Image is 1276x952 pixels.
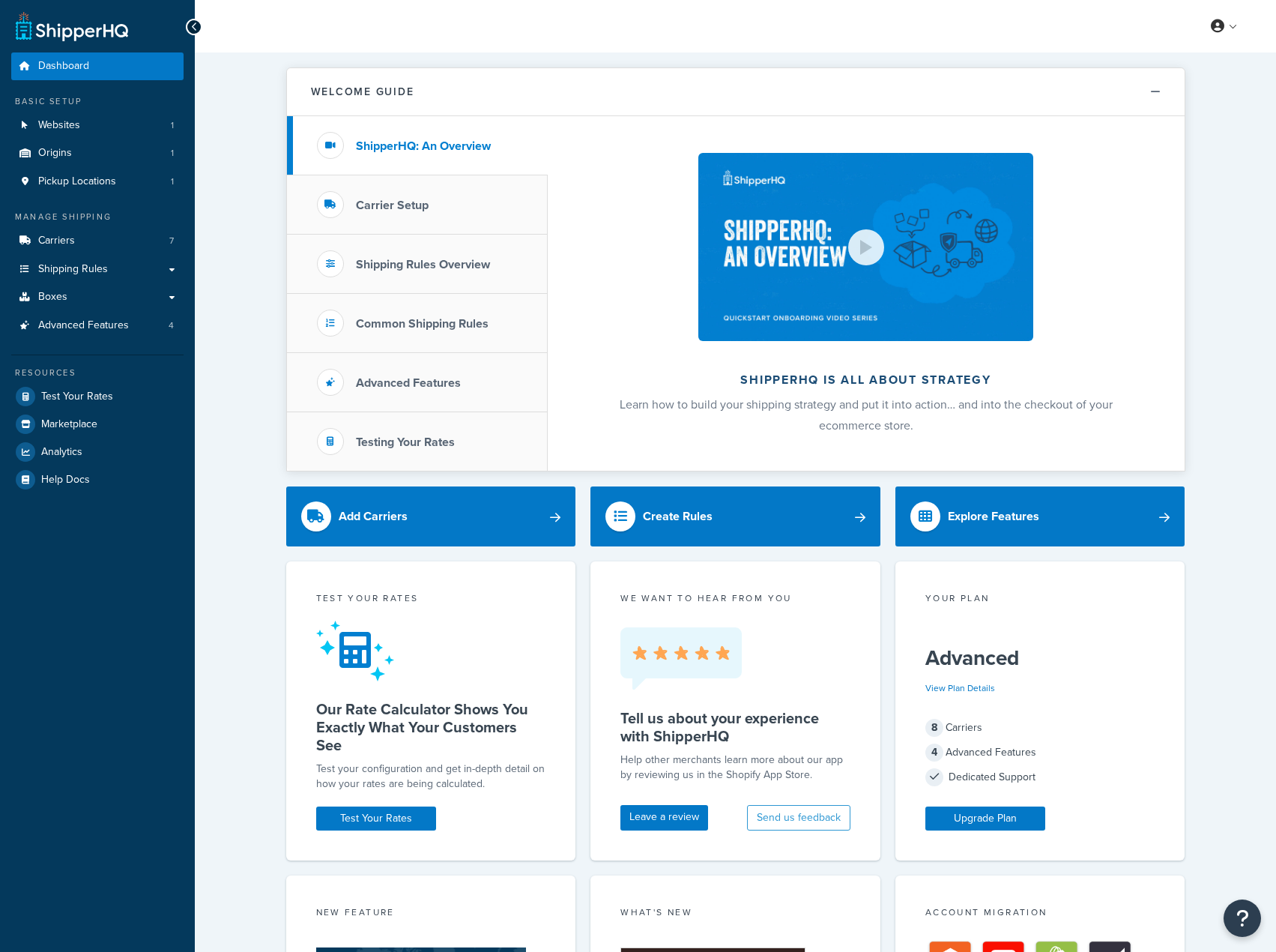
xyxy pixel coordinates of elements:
h3: Advanced Features [356,376,461,390]
h2: ShipperHQ is all about strategy [587,373,1145,387]
a: Analytics [11,439,184,466]
p: we want to hear from you [620,591,850,605]
li: Carriers [11,227,184,255]
div: Basic Setup [11,95,184,108]
div: Test your rates [316,591,546,609]
a: Origins1 [11,139,184,167]
div: Resources [11,367,184,379]
button: Welcome Guide [287,68,1185,116]
h3: Shipping Rules Overview [356,258,490,271]
a: Test Your Rates [316,807,436,831]
li: Pickup Locations [11,168,184,196]
div: Carriers [925,717,1155,738]
span: Learn how to build your shipping strategy and put it into action… and into the checkout of your e... [620,396,1113,434]
button: Send us feedback [747,805,850,831]
a: Explore Features [895,486,1185,546]
a: Marketplace [11,411,184,438]
a: Boxes [11,283,184,311]
a: Upgrade Plan [925,807,1045,831]
div: Account Migration [925,906,1155,923]
div: New Feature [316,906,546,923]
h3: Testing Your Rates [356,436,455,449]
a: Carriers7 [11,227,184,255]
a: Websites1 [11,112,184,139]
span: Pickup Locations [38,175,116,188]
span: Origins [38,147,72,160]
span: Analytics [41,446,82,459]
div: Advanced Features [925,742,1155,763]
span: Shipping Rules [38,263,108,276]
h5: Tell us about your experience with ShipperHQ [620,709,850,745]
span: Marketplace [41,418,97,431]
div: Your Plan [925,591,1155,609]
span: 1 [171,175,174,188]
div: Explore Features [948,506,1039,527]
li: Advanced Features [11,312,184,340]
span: Test Your Rates [41,391,113,403]
div: Create Rules [643,506,713,527]
a: Shipping Rules [11,256,184,283]
div: What's New [620,906,850,923]
span: 7 [169,235,174,247]
a: Leave a review [620,805,708,831]
span: 4 [169,319,174,332]
div: Dedicated Support [925,767,1155,788]
a: View Plan Details [925,681,995,695]
h3: Carrier Setup [356,199,429,212]
a: Create Rules [590,486,880,546]
span: Boxes [38,291,67,304]
h5: Advanced [925,646,1155,670]
li: Origins [11,139,184,167]
a: Add Carriers [286,486,576,546]
span: Websites [38,119,80,132]
span: Dashboard [38,60,89,73]
h3: Common Shipping Rules [356,317,489,331]
h3: ShipperHQ: An Overview [356,139,491,153]
span: 4 [925,744,943,762]
a: Test Your Rates [11,383,184,410]
span: 8 [925,719,943,737]
span: Help Docs [41,474,90,486]
a: Help Docs [11,466,184,493]
a: Advanced Features4 [11,312,184,340]
p: Help other merchants learn more about our app by reviewing us in the Shopify App Store. [620,753,850,783]
span: Carriers [38,235,75,247]
span: 1 [171,147,174,160]
div: Manage Shipping [11,211,184,223]
a: Pickup Locations1 [11,168,184,196]
span: Advanced Features [38,319,129,332]
h2: Welcome Guide [311,86,414,97]
li: Websites [11,112,184,139]
button: Open Resource Center [1224,900,1261,937]
h5: Our Rate Calculator Shows You Exactly What Your Customers See [316,700,546,754]
a: Dashboard [11,52,184,80]
img: ShipperHQ is all about strategy [698,153,1032,341]
div: Test your configuration and get in-depth detail on how your rates are being calculated. [316,762,546,792]
div: Add Carriers [339,506,408,527]
span: 1 [171,119,174,132]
